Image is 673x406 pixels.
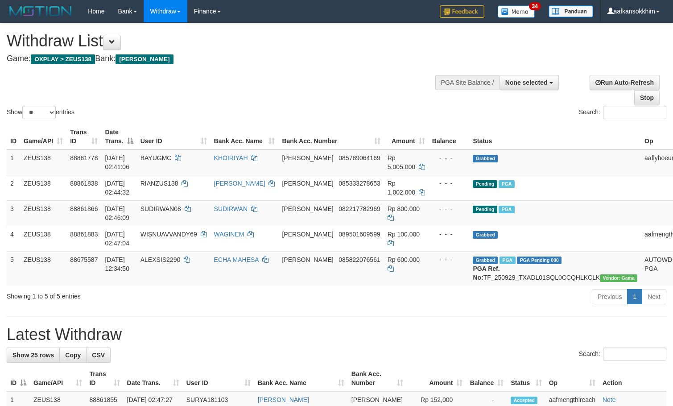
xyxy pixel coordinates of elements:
th: Bank Acc. Number: activate to sort column ascending [278,124,384,149]
a: CSV [86,348,111,363]
th: Date Trans.: activate to sort column ascending [124,366,183,391]
span: SUDIRWAN08 [140,205,181,212]
span: CSV [92,352,105,359]
a: [PERSON_NAME] [258,396,309,403]
th: Trans ID: activate to sort column ascending [86,366,123,391]
th: Op: activate to sort column ascending [545,366,599,391]
div: - - - [432,255,466,264]
td: ZEUS138 [20,251,66,286]
span: Grabbed [473,257,498,264]
th: Bank Acc. Number: activate to sort column ascending [348,366,407,391]
a: Previous [592,289,628,304]
img: MOTION_logo.png [7,4,74,18]
td: 3 [7,200,20,226]
h1: Withdraw List [7,32,440,50]
label: Search: [579,348,666,361]
b: PGA Ref. No: [473,265,500,281]
th: Action [599,366,666,391]
span: WISNUAVVANDY69 [140,231,197,238]
a: Run Auto-Refresh [590,75,660,90]
span: [DATE] 02:46:09 [105,205,129,221]
label: Show entries [7,106,74,119]
th: Trans ID: activate to sort column ascending [66,124,101,149]
a: Stop [634,90,660,105]
span: 88861883 [70,231,98,238]
span: 88861866 [70,205,98,212]
td: 2 [7,175,20,200]
th: ID [7,124,20,149]
span: None selected [505,79,548,86]
span: [PERSON_NAME] [351,396,403,403]
th: Bank Acc. Name: activate to sort column ascending [254,366,348,391]
span: [DATE] 02:41:06 [105,154,129,170]
span: PGA Pending [517,257,562,264]
td: ZEUS138 [20,149,66,175]
input: Search: [603,106,666,119]
span: 88861838 [70,180,98,187]
span: 34 [529,2,541,10]
span: Rp 100.000 [388,231,420,238]
span: [PERSON_NAME] [282,231,333,238]
a: KHOIRIYAH [214,154,248,162]
td: ZEUS138 [20,226,66,251]
span: Grabbed [473,155,498,162]
th: Status: activate to sort column ascending [507,366,545,391]
td: 1 [7,149,20,175]
span: [DATE] 02:47:04 [105,231,129,247]
th: Status [469,124,641,149]
th: Date Trans.: activate to sort column descending [101,124,136,149]
a: Note [603,396,616,403]
span: Copy 085789064169 to clipboard [339,154,380,162]
span: [PERSON_NAME] [116,54,173,64]
img: Button%20Memo.svg [498,5,535,18]
td: ZEUS138 [20,200,66,226]
th: Amount: activate to sort column ascending [407,366,467,391]
span: [PERSON_NAME] [282,205,333,212]
span: Rp 800.000 [388,205,420,212]
div: - - - [432,179,466,188]
h1: Latest Withdraw [7,326,666,344]
span: [DATE] 12:34:50 [105,256,129,272]
h4: Game: Bank: [7,54,440,63]
span: Rp 1.002.000 [388,180,415,196]
img: panduan.png [549,5,593,17]
span: Marked by aafkaynarin [499,206,514,213]
th: Balance: activate to sort column ascending [466,366,507,391]
span: Pending [473,206,497,213]
div: Showing 1 to 5 of 5 entries [7,288,274,301]
span: Copy 082217782969 to clipboard [339,205,380,212]
span: [DATE] 02:44:32 [105,180,129,196]
span: 88861778 [70,154,98,162]
span: [PERSON_NAME] [282,154,333,162]
td: 5 [7,251,20,286]
a: [PERSON_NAME] [214,180,265,187]
a: Copy [59,348,87,363]
span: Marked by aafkaynarin [499,180,514,188]
span: Vendor URL: https://trx31.1velocity.biz [600,274,637,282]
div: - - - [432,204,466,213]
span: Accepted [511,397,537,404]
span: BAYUGMC [140,154,172,162]
th: Game/API: activate to sort column ascending [20,124,66,149]
span: Rp 600.000 [388,256,420,263]
span: Copy 089501609599 to clipboard [339,231,380,238]
span: Show 25 rows [12,352,54,359]
th: ID: activate to sort column descending [7,366,30,391]
a: SUDIRWAN [214,205,248,212]
span: Grabbed [473,231,498,239]
td: TF_250929_TXADL01SQL0CCQHLKCLK [469,251,641,286]
span: 88675587 [70,256,98,263]
td: ZEUS138 [20,175,66,200]
td: 4 [7,226,20,251]
a: WAGINEM [214,231,244,238]
span: Rp 5.005.000 [388,154,415,170]
a: ECHA MAHESA [214,256,259,263]
th: Amount: activate to sort column ascending [384,124,429,149]
select: Showentries [22,106,56,119]
button: None selected [500,75,559,90]
span: [PERSON_NAME] [282,180,333,187]
span: Marked by aafpengsreynich [500,257,515,264]
span: RIANZUS138 [140,180,178,187]
div: PGA Site Balance / [435,75,500,90]
th: Game/API: activate to sort column ascending [30,366,86,391]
